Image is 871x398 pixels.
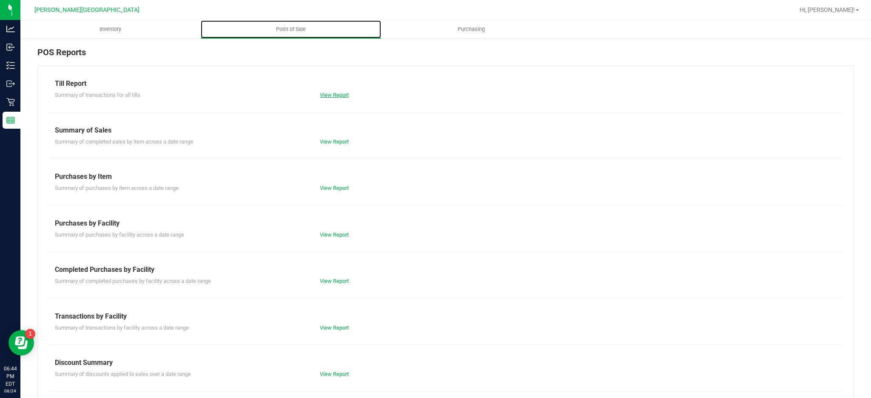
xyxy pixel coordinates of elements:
[800,6,855,13] span: Hi, [PERSON_NAME]!
[381,20,561,38] a: Purchasing
[55,92,140,98] span: Summary of transactions for all tills
[320,371,349,377] a: View Report
[55,371,191,377] span: Summary of discounts applied to sales over a date range
[55,311,837,322] div: Transactions by Facility
[34,6,139,14] span: [PERSON_NAME][GEOGRAPHIC_DATA]
[4,388,17,394] p: 08/24
[55,358,837,368] div: Discount Summary
[201,20,381,38] a: Point of Sale
[320,185,349,191] a: View Report
[6,25,15,33] inline-svg: Analytics
[4,365,17,388] p: 06:44 PM EDT
[320,325,349,331] a: View Report
[6,43,15,51] inline-svg: Inbound
[20,20,201,38] a: Inventory
[55,265,837,275] div: Completed Purchases by Facility
[25,329,35,339] iframe: Resource center unread badge
[320,92,349,98] a: View Report
[6,116,15,124] inline-svg: Reports
[446,25,496,33] span: Purchasing
[55,125,837,135] div: Summary of Sales
[6,61,15,70] inline-svg: Inventory
[55,278,211,284] span: Summary of completed purchases by facility across a date range
[55,138,193,145] span: Summary of completed sales by item across a date range
[6,98,15,106] inline-svg: Retail
[265,25,317,33] span: Point of Sale
[320,138,349,145] a: View Report
[55,231,184,238] span: Summary of purchases by facility across a date range
[55,325,189,331] span: Summary of transactions by facility across a date range
[55,79,837,89] div: Till Report
[88,25,133,33] span: Inventory
[320,278,349,284] a: View Report
[9,330,34,356] iframe: Resource center
[320,231,349,238] a: View Report
[55,185,179,191] span: Summary of purchases by item across a date range
[55,172,837,182] div: Purchases by Item
[37,46,854,65] div: POS Reports
[55,218,837,229] div: Purchases by Facility
[6,79,15,88] inline-svg: Outbound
